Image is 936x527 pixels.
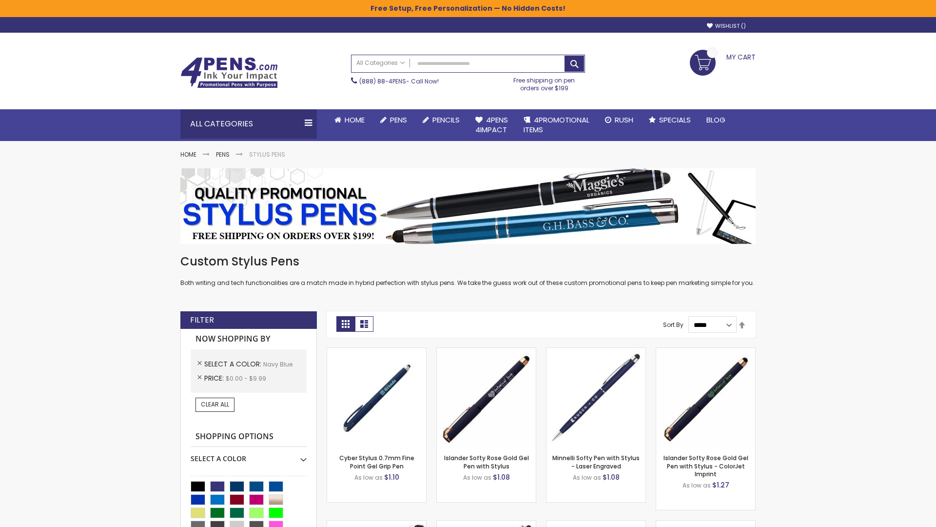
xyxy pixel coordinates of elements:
span: Rush [615,115,633,125]
a: Minnelli Softy Pen with Stylus - Laser Engraved-Navy Blue [546,347,645,356]
a: Rush [597,109,641,131]
strong: Stylus Pens [249,150,285,159]
span: $1.27 [712,480,729,490]
a: Wishlist [707,22,746,30]
a: 4Pens4impact [468,109,516,141]
a: Islander Softy Rose Gold Gel Pen with Stylus [444,454,529,470]
span: $1.10 [384,472,399,482]
span: $1.08 [493,472,510,482]
a: Cyber Stylus 0.7mm Fine Point Gel Grip Pen [339,454,414,470]
strong: Grid [336,316,355,332]
a: Pencils [415,109,468,131]
span: Price [204,373,226,383]
img: Stylus Pens [180,168,756,244]
a: 4PROMOTIONALITEMS [516,109,597,141]
a: Specials [641,109,699,131]
span: $0.00 - $9.99 [226,374,266,383]
span: 4PROMOTIONAL ITEMS [524,115,589,135]
span: - Call Now! [359,77,439,85]
a: Islander Softy Rose Gold Gel Pen with Stylus - ColorJet Imprint [663,454,748,478]
div: Both writing and tech functionalities are a match made in hybrid perfection with stylus pens. We ... [180,254,756,287]
strong: Shopping Options [191,426,307,447]
img: 4Pens Custom Pens and Promotional Products [180,57,278,88]
span: Clear All [201,400,229,408]
span: Specials [659,115,691,125]
a: Islander Softy Rose Gold Gel Pen with Stylus-Navy Blue [437,347,536,356]
img: Minnelli Softy Pen with Stylus - Laser Engraved-Navy Blue [546,348,645,447]
a: Home [327,109,372,131]
strong: Now Shopping by [191,329,307,349]
h1: Custom Stylus Pens [180,254,756,269]
span: As low as [682,481,711,489]
a: Pens [372,109,415,131]
div: All Categories [180,109,317,139]
span: Pens [390,115,407,125]
span: Navy Blue [263,360,292,368]
a: Pens [216,150,230,159]
strong: Filter [190,315,214,325]
span: All Categories [356,59,405,67]
a: Blog [699,109,733,131]
div: Select A Color [191,447,307,464]
a: All Categories [351,55,410,71]
span: As low as [354,473,383,482]
a: (888) 88-4PENS [359,77,406,85]
span: As low as [573,473,601,482]
img: Cyber Stylus 0.7mm Fine Point Gel Grip Pen-Navy Blue [327,348,426,447]
span: 4Pens 4impact [475,115,508,135]
a: Islander Softy Rose Gold Gel Pen with Stylus - ColorJet Imprint-Navy Blue [656,347,755,356]
span: Blog [706,115,725,125]
span: As low as [463,473,491,482]
span: Pencils [432,115,460,125]
img: Islander Softy Rose Gold Gel Pen with Stylus - ColorJet Imprint-Navy Blue [656,348,755,447]
span: Home [345,115,365,125]
a: Clear All [195,398,234,411]
span: Select A Color [204,359,263,369]
a: Minnelli Softy Pen with Stylus - Laser Engraved [552,454,640,470]
span: $1.08 [603,472,620,482]
a: Home [180,150,196,159]
a: Cyber Stylus 0.7mm Fine Point Gel Grip Pen-Navy Blue [327,347,426,356]
div: Free shipping on pen orders over $199 [504,73,585,92]
img: Islander Softy Rose Gold Gel Pen with Stylus-Navy Blue [437,348,536,447]
label: Sort By [663,321,683,329]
